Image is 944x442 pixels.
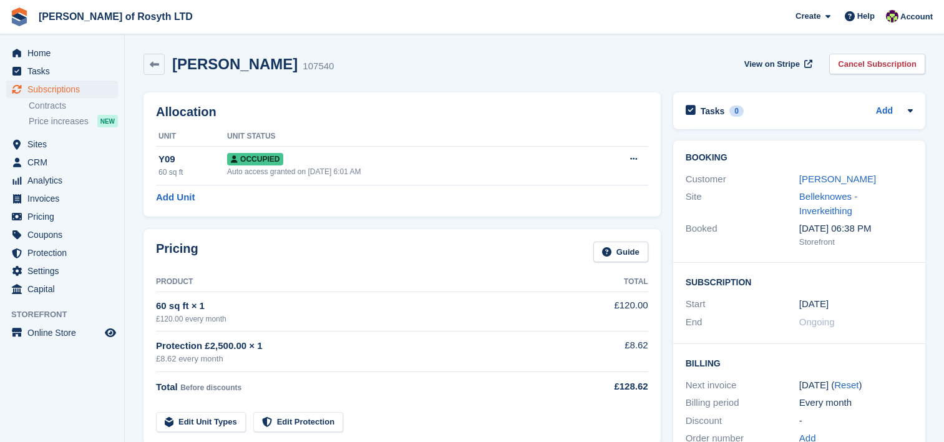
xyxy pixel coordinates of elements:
a: Guide [593,242,648,262]
a: Add [876,104,893,119]
span: Pricing [27,208,102,225]
th: Product [156,272,573,292]
div: - [799,414,913,428]
h2: Subscription [686,275,913,288]
th: Unit Status [227,127,579,147]
img: stora-icon-8386f47178a22dfd0bd8f6a31ec36ba5ce8667c1dd55bd0f319d3a0aa187defe.svg [10,7,29,26]
a: Belleknowes - Inverkeithing [799,191,857,216]
a: View on Stripe [739,54,815,74]
div: [DATE] 06:38 PM [799,222,913,236]
span: Sites [27,135,102,153]
a: menu [6,262,118,280]
a: Reset [834,380,859,390]
a: menu [6,154,118,171]
span: Settings [27,262,102,280]
a: Preview store [103,325,118,340]
h2: Billing [686,356,913,369]
div: 60 sq ft × 1 [156,299,573,313]
div: 60 sq ft [158,167,227,178]
span: Invoices [27,190,102,207]
span: Create [796,10,820,22]
span: Account [900,11,933,23]
div: Site [686,190,799,218]
a: Contracts [29,100,118,112]
span: Before discounts [180,383,241,392]
th: Total [573,272,648,292]
div: Start [686,297,799,312]
td: £120.00 [573,292,648,331]
div: Protection £2,500.00 × 1 [156,339,573,353]
a: Cancel Subscription [829,54,925,74]
span: Price increases [29,115,89,127]
div: Y09 [158,152,227,167]
div: [DATE] ( ) [799,378,913,393]
h2: [PERSON_NAME] [172,56,298,72]
div: Booked [686,222,799,248]
a: menu [6,208,118,225]
a: menu [6,135,118,153]
div: NEW [97,115,118,127]
span: Help [857,10,875,22]
a: menu [6,280,118,298]
h2: Pricing [156,242,198,262]
span: Home [27,44,102,62]
a: menu [6,81,118,98]
h2: Allocation [156,105,648,119]
span: View on Stripe [744,58,800,71]
time: 2025-09-13 00:00:00 UTC [799,297,829,312]
span: Total [156,381,178,392]
h2: Booking [686,153,913,163]
span: Online Store [27,324,102,341]
a: [PERSON_NAME] [799,174,876,184]
div: Customer [686,172,799,187]
div: Storefront [799,236,913,248]
a: menu [6,44,118,62]
a: menu [6,172,118,189]
div: £8.62 every month [156,353,573,365]
div: £120.00 every month [156,313,573,325]
div: Every month [799,396,913,410]
span: Analytics [27,172,102,189]
div: Discount [686,414,799,428]
span: Capital [27,280,102,298]
span: Tasks [27,62,102,80]
td: £8.62 [573,331,648,372]
a: Add Unit [156,190,195,205]
span: Occupied [227,153,283,165]
h2: Tasks [701,106,725,117]
a: menu [6,324,118,341]
img: Nina Briggs [886,10,898,22]
a: [PERSON_NAME] of Rosyth LTD [34,6,198,27]
a: Edit Protection [253,412,343,433]
span: Coupons [27,226,102,243]
div: Billing period [686,396,799,410]
div: Auto access granted on [DATE] 6:01 AM [227,166,579,177]
div: 107540 [303,59,334,74]
a: Price increases NEW [29,114,118,128]
span: Subscriptions [27,81,102,98]
span: Storefront [11,308,124,321]
a: menu [6,244,118,262]
a: Edit Unit Types [156,412,246,433]
div: End [686,315,799,330]
div: 0 [729,106,744,117]
a: menu [6,190,118,207]
div: Next invoice [686,378,799,393]
span: Ongoing [799,317,835,327]
span: Protection [27,244,102,262]
span: CRM [27,154,102,171]
th: Unit [156,127,227,147]
a: menu [6,62,118,80]
a: menu [6,226,118,243]
div: £128.62 [573,380,648,394]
